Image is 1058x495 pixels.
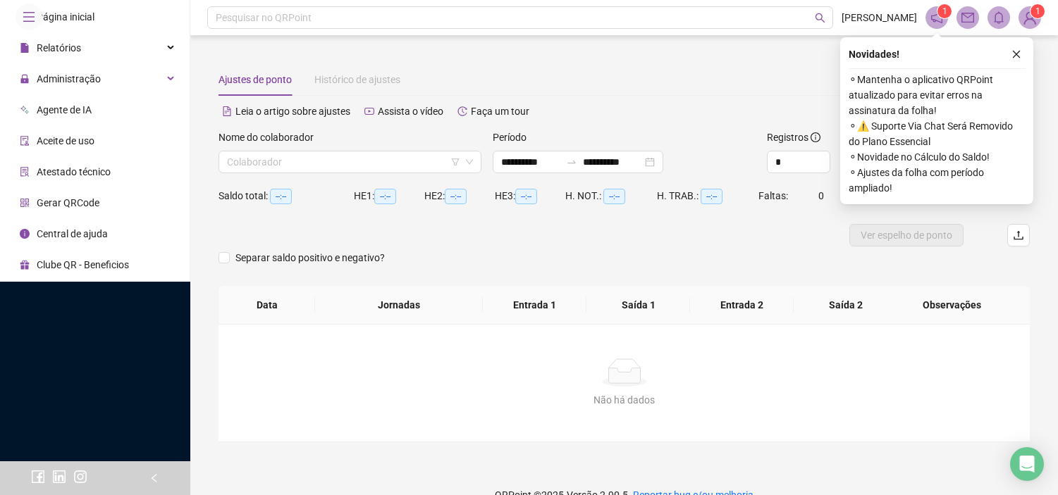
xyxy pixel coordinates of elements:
[451,158,460,166] span: filter
[235,392,1013,408] div: Não há dados
[314,74,400,85] span: Histórico de ajustes
[992,11,1005,24] span: bell
[20,43,30,53] span: file
[270,189,292,204] span: --:--
[961,11,974,24] span: mail
[149,473,159,483] span: left
[842,10,917,25] span: [PERSON_NAME]
[1019,7,1040,28] img: 75828
[690,286,794,325] th: Entrada 2
[37,42,81,54] span: Relatórios
[37,104,92,115] span: Agente de IA
[794,286,897,325] th: Saída 2
[235,106,350,117] span: Leia o artigo sobre ajustes
[20,167,30,177] span: solution
[942,6,947,16] span: 1
[219,74,292,85] span: Ajustes de ponto
[457,106,467,116] span: history
[849,224,964,246] button: Ver espelho de ponto
[818,190,824,201] span: 0
[37,73,101,84] span: Administração
[1031,4,1045,18] sup: Atualize o seu contato no menu Meus Dados
[565,188,657,204] div: H. NOT.:
[886,286,1018,325] th: Observações
[603,189,625,204] span: --:--
[1010,447,1044,481] div: Open Intercom Messenger
[20,198,30,208] span: qrcode
[483,286,586,325] th: Entrada 1
[1035,6,1040,16] span: 1
[849,165,1025,196] span: ⚬ Ajustes da folha com período ampliado!
[586,286,690,325] th: Saída 1
[849,72,1025,118] span: ⚬ Mantenha o aplicativo QRPoint atualizado para evitar erros na assinatura da folha!
[811,132,820,142] span: info-circle
[23,11,35,23] span: menu
[315,286,482,325] th: Jornadas
[758,190,790,201] span: Faltas:
[657,188,758,204] div: H. TRAB.:
[1013,230,1024,241] span: upload
[495,188,565,204] div: HE 3:
[897,297,1007,313] span: Observações
[374,189,396,204] span: --:--
[219,130,323,145] label: Nome do colaborador
[815,13,825,23] span: search
[37,228,108,239] span: Central de ajuda
[424,188,495,204] div: HE 2:
[37,197,99,208] span: Gerar QRCode
[701,189,722,204] span: --:--
[378,106,443,117] span: Assista o vídeo
[849,118,1025,149] span: ⚬ ⚠️ Suporte Via Chat Será Removido do Plano Essencial
[20,260,30,270] span: gift
[31,470,45,484] span: facebook
[219,286,315,325] th: Data
[566,156,577,168] span: swap-right
[445,189,467,204] span: --:--
[849,149,1025,165] span: ⚬ Novidade no Cálculo do Saldo!
[37,259,129,270] span: Clube QR - Beneficios
[20,229,30,239] span: info-circle
[566,156,577,168] span: to
[471,106,529,117] span: Faça um tour
[930,11,943,24] span: notification
[219,188,354,204] div: Saldo total:
[849,46,899,62] span: Novidades !
[230,250,390,265] span: Separar saldo positivo e negativo?
[37,11,94,23] span: Página inicial
[37,135,94,146] span: Aceite de uso
[515,189,537,204] span: --:--
[354,188,424,204] div: HE 1:
[937,4,952,18] sup: 1
[767,130,820,145] span: Registros
[222,106,232,116] span: file-text
[493,130,536,145] label: Período
[73,470,87,484] span: instagram
[1011,49,1021,59] span: close
[465,158,474,166] span: down
[364,106,374,116] span: youtube
[20,74,30,84] span: lock
[52,470,66,484] span: linkedin
[20,136,30,146] span: audit
[37,166,111,177] span: Atestado técnico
